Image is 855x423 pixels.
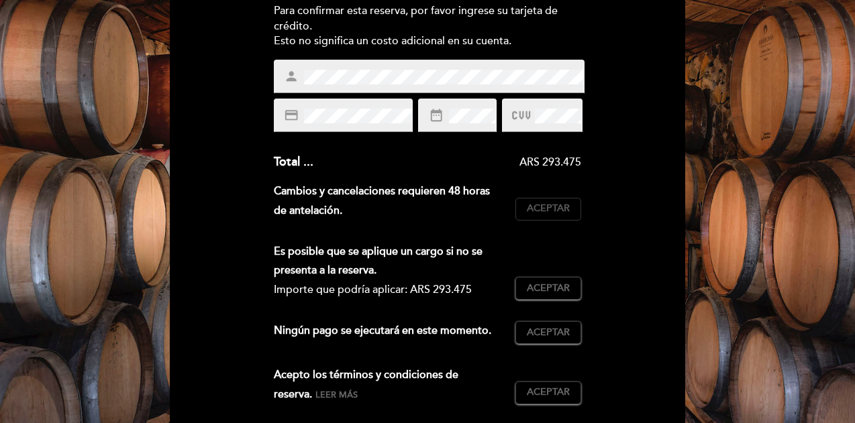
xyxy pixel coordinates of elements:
button: Aceptar [515,381,581,404]
span: Aceptar [527,282,570,296]
div: Cambios y cancelaciones requieren 48 horas de antelación. [274,182,516,221]
span: Leer más [315,389,358,400]
div: Para confirmar esta reserva, por favor ingrese su tarjeta de crédito. Esto no significa un costo ... [274,3,582,50]
span: Aceptar [527,385,570,400]
span: Total ... [274,154,313,169]
span: Aceptar [527,326,570,340]
div: Es posible que se aplique un cargo si no se presenta a la reserva. [274,242,505,281]
button: Aceptar [515,277,581,300]
i: credit_card [284,108,299,123]
button: Aceptar [515,198,581,221]
div: ARS 293.475 [313,155,582,170]
div: Acepto los términos y condiciones de reserva. [274,365,516,404]
span: Aceptar [527,202,570,216]
i: person [284,69,299,84]
div: Ningún pago se ejecutará en este momento. [274,321,516,344]
i: date_range [429,108,444,123]
div: Importe que podría aplicar: ARS 293.475 [274,280,505,300]
button: Aceptar [515,321,581,344]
